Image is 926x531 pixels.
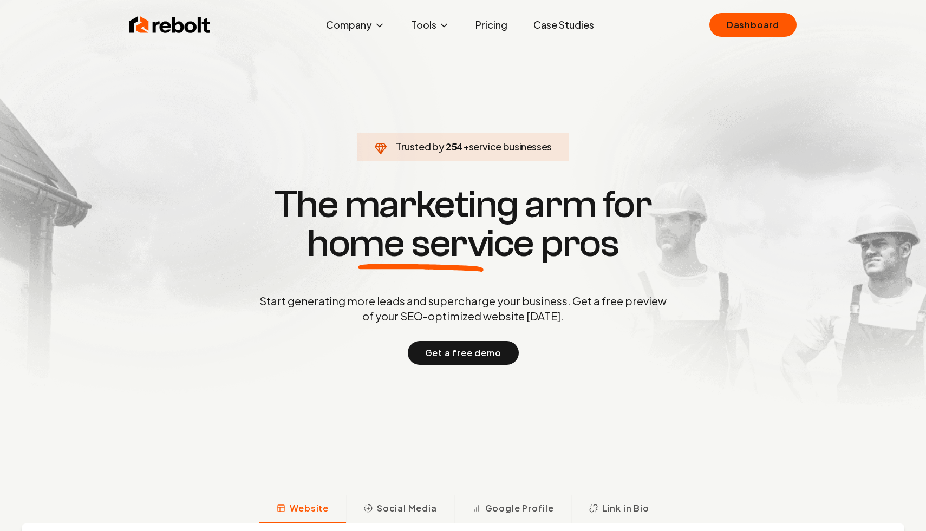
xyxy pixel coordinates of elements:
[307,224,534,263] span: home service
[257,293,669,324] p: Start generating more leads and supercharge your business. Get a free preview of your SEO-optimiz...
[203,185,723,263] h1: The marketing arm for pros
[709,13,797,37] a: Dashboard
[290,502,329,515] span: Website
[396,140,444,153] span: Trusted by
[463,140,469,153] span: +
[129,14,211,36] img: Rebolt Logo
[469,140,552,153] span: service businesses
[377,502,437,515] span: Social Media
[259,495,346,523] button: Website
[467,14,516,36] a: Pricing
[602,502,649,515] span: Link in Bio
[408,341,519,365] button: Get a free demo
[485,502,554,515] span: Google Profile
[454,495,571,523] button: Google Profile
[446,139,463,154] span: 254
[571,495,667,523] button: Link in Bio
[317,14,394,36] button: Company
[346,495,454,523] button: Social Media
[525,14,603,36] a: Case Studies
[402,14,458,36] button: Tools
